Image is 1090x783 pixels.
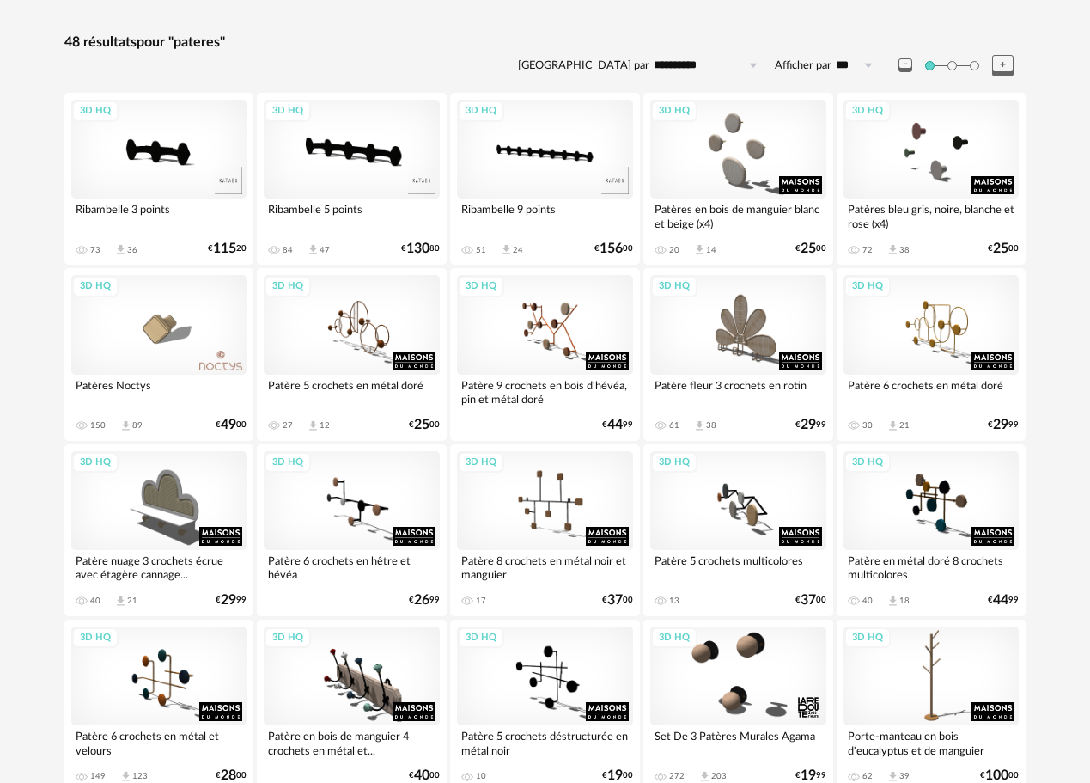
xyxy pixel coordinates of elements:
[265,276,311,297] div: 3D HQ
[71,199,247,233] div: Ribambelle 3 points
[993,419,1008,431] span: 29
[216,419,247,431] div: € 00
[693,243,706,256] span: Download icon
[64,444,254,616] a: 3D HQ Patère nuage 3 crochets écrue avec étagère cannage... 40 Download icon 21 €2999
[119,770,132,783] span: Download icon
[843,199,1020,233] div: Patères bleu gris, noire, blanche et rose (x4)
[132,771,148,781] div: 123
[450,444,640,616] a: 3D HQ Patère 8 crochets en métal noir et manguier 17 €3700
[886,243,899,256] span: Download icon
[600,243,623,254] span: 156
[457,375,633,409] div: Patère 9 crochets en bois d'hévéa, pin et métal doré
[837,93,1026,265] a: 3D HQ Patères bleu gris, noire, blanche et rose (x4) 72 Download icon 38 €2500
[993,243,1008,254] span: 25
[801,595,816,606] span: 37
[862,771,873,781] div: 62
[71,375,247,409] div: Patères Noctys
[594,243,633,254] div: € 00
[650,375,826,409] div: Patère fleur 3 crochets en rotin
[801,770,816,781] span: 19
[264,199,440,233] div: Ribambelle 5 points
[72,627,119,649] div: 3D HQ
[457,550,633,584] div: Patère 8 crochets en métal noir et manguier
[450,93,640,265] a: 3D HQ Ribambelle 9 points 51 Download icon 24 €15600
[72,276,119,297] div: 3D HQ
[458,452,504,474] div: 3D HQ
[643,444,833,616] a: 3D HQ Patère 5 crochets multicolores 13 €3700
[307,419,320,432] span: Download icon
[458,627,504,649] div: 3D HQ
[264,375,440,409] div: Patère 5 crochets en métal doré
[844,452,891,474] div: 3D HQ
[450,268,640,440] a: 3D HQ Patère 9 crochets en bois d'hévéa, pin et métal doré €4499
[843,375,1020,409] div: Patère 6 crochets en métal doré
[669,596,679,606] div: 13
[602,770,633,781] div: € 00
[862,420,873,431] div: 30
[72,101,119,122] div: 3D HQ
[114,243,127,256] span: Download icon
[899,596,910,606] div: 18
[795,243,826,254] div: € 00
[476,596,486,606] div: 17
[711,771,727,781] div: 203
[71,725,247,760] div: Patère 6 crochets en métal et velours
[795,770,826,781] div: € 99
[476,245,486,255] div: 51
[406,243,429,254] span: 130
[643,93,833,265] a: 3D HQ Patères en bois de manguier blanc et beige (x4) 20 Download icon 14 €2500
[132,420,143,431] div: 89
[71,550,247,584] div: Patère nuage 3 crochets écrue avec étagère cannage...
[257,444,447,616] a: 3D HQ Patère 6 crochets en hêtre et hévéa €2699
[651,101,697,122] div: 3D HQ
[775,58,831,73] label: Afficher par
[602,595,633,606] div: € 00
[669,771,685,781] div: 272
[795,419,826,431] div: € 99
[669,420,679,431] div: 61
[476,771,486,781] div: 10
[64,93,254,265] a: 3D HQ Ribambelle 3 points 73 Download icon 36 €11520
[72,452,119,474] div: 3D HQ
[607,419,623,431] span: 44
[801,243,816,254] span: 25
[208,243,247,254] div: € 20
[650,725,826,760] div: Set De 3 Patères Murales Agama
[500,243,513,256] span: Download icon
[213,243,236,254] span: 115
[119,419,132,432] span: Download icon
[221,770,236,781] span: 28
[457,725,633,760] div: Patère 5 crochets déstructurée en métal noir
[886,595,899,608] span: Download icon
[706,245,716,255] div: 14
[127,245,137,255] div: 36
[795,595,826,606] div: € 00
[414,595,429,606] span: 26
[607,770,623,781] span: 19
[90,596,100,606] div: 40
[518,58,649,73] label: [GEOGRAPHIC_DATA] par
[844,101,891,122] div: 3D HQ
[844,627,891,649] div: 3D HQ
[899,245,910,255] div: 38
[265,101,311,122] div: 3D HQ
[843,725,1020,760] div: Porte-manteau en bois d'eucalyptus et de manguier
[693,419,706,432] span: Download icon
[320,245,330,255] div: 47
[993,595,1008,606] span: 44
[458,101,504,122] div: 3D HQ
[414,770,429,781] span: 40
[221,595,236,606] span: 29
[650,550,826,584] div: Patère 5 crochets multicolores
[409,770,440,781] div: € 00
[283,245,293,255] div: 84
[114,595,127,608] span: Download icon
[650,199,826,233] div: Patères en bois de manguier blanc et beige (x4)
[607,595,623,606] span: 37
[216,770,247,781] div: € 00
[899,771,910,781] div: 39
[886,419,899,432] span: Download icon
[307,243,320,256] span: Download icon
[862,245,873,255] div: 72
[669,245,679,255] div: 20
